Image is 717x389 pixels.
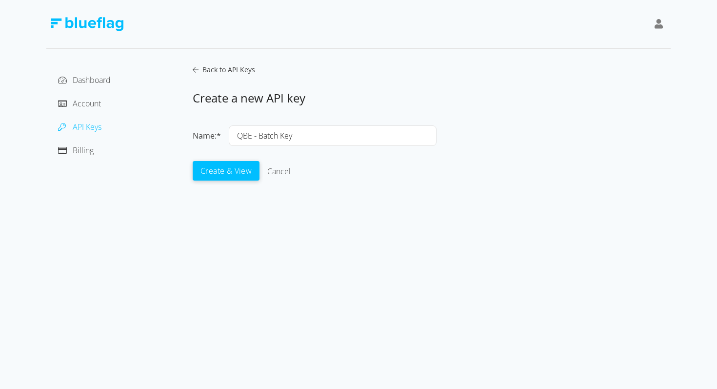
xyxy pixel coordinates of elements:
span: Create a new API key [193,90,305,106]
a: Cancel [267,166,291,177]
a: Billing [58,145,94,156]
button: Create & View [193,161,259,181]
span: Name:* [193,130,221,141]
span: Account [73,98,101,109]
span: Dashboard [73,75,111,85]
a: Account [58,98,101,109]
input: eg. Your project name [229,125,437,146]
a: API Keys [58,122,101,132]
a: Back to API Keys [193,64,671,75]
span: API Keys [73,122,101,132]
a: Dashboard [58,75,111,85]
span: Back to API Keys [199,65,255,74]
img: Blue Flag Logo [50,17,123,31]
span: Billing [73,145,94,156]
